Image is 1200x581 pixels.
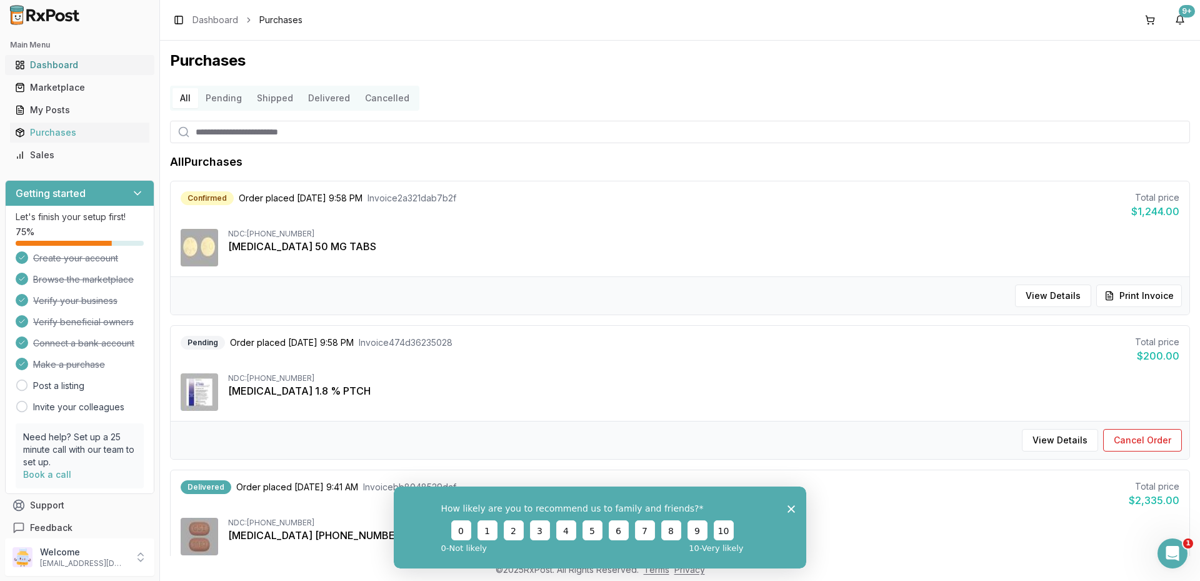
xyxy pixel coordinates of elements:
[40,558,127,568] p: [EMAIL_ADDRESS][DOMAIN_NAME]
[10,76,149,99] a: Marketplace
[10,99,149,121] a: My Posts
[5,494,154,517] button: Support
[15,149,144,161] div: Sales
[1015,285,1091,307] button: View Details
[259,14,302,26] span: Purchases
[359,336,452,349] span: Invoice 474d36235028
[1022,429,1098,452] button: View Details
[644,564,669,575] a: Terms
[1129,480,1179,493] div: Total price
[33,337,134,350] span: Connect a bank account
[228,518,1179,528] div: NDC: [PHONE_NUMBER]
[228,383,1179,398] div: [MEDICAL_DATA] 1.8 % PTCH
[15,126,144,139] div: Purchases
[228,229,1179,239] div: NDC: [PHONE_NUMBER]
[181,229,218,266] img: Tivicay 50 MG TABS
[228,239,1179,254] div: [MEDICAL_DATA] 50 MG TABS
[1183,538,1193,548] span: 1
[23,431,136,468] p: Need help? Set up a 25 minute call with our team to set up.
[172,88,198,108] button: All
[674,564,705,575] a: Privacy
[228,528,1179,543] div: [MEDICAL_DATA] [PHONE_NUMBER] MG TABS
[198,88,249,108] button: Pending
[1131,204,1179,219] div: $1,244.00
[236,481,358,493] span: Order placed [DATE] 9:41 AM
[170,153,242,171] h1: All Purchases
[192,14,238,26] a: Dashboard
[33,380,84,392] a: Post a listing
[15,104,144,116] div: My Posts
[5,145,154,165] button: Sales
[5,517,154,539] button: Feedback
[363,481,456,493] span: Invoice bb8048529daf
[33,273,134,286] span: Browse the marketplace
[5,78,154,98] button: Marketplace
[301,88,357,108] button: Delivered
[30,522,72,534] span: Feedback
[357,88,417,108] button: Cancelled
[181,480,231,494] div: Delivered
[394,487,806,568] iframe: Survey from RxPost
[1179,5,1195,18] div: 9+
[367,192,456,205] span: Invoice 2a321dab7b2f
[1170,10,1190,30] button: 9+
[33,358,105,371] span: Make a purchase
[192,14,302,26] nav: breadcrumb
[5,123,154,143] button: Purchases
[1135,348,1179,363] div: $200.00
[10,40,149,50] h2: Main Menu
[33,295,117,307] span: Verify your business
[181,373,218,411] img: ZTlido 1.8 % PTCH
[249,88,301,108] button: Shipped
[23,469,71,480] a: Book a call
[1103,429,1182,452] button: Cancel Order
[239,192,362,205] span: Order placed [DATE] 9:58 PM
[170,51,1190,71] h1: Purchases
[10,144,149,166] a: Sales
[10,121,149,144] a: Purchases
[40,546,127,558] p: Welcome
[10,54,149,76] a: Dashboard
[12,547,32,567] img: User avatar
[16,211,144,223] p: Let's finish your setup first!
[1096,285,1182,307] button: Print Invoice
[15,81,144,94] div: Marketplace
[5,5,85,25] img: RxPost Logo
[33,401,124,413] a: Invite your colleagues
[15,59,144,71] div: Dashboard
[33,316,134,328] span: Verify beneficial owners
[16,226,34,238] span: 75 %
[1157,538,1187,568] iframe: Intercom live chat
[1135,336,1179,348] div: Total price
[16,186,86,201] h3: Getting started
[1131,191,1179,204] div: Total price
[230,336,354,349] span: Order placed [DATE] 9:58 PM
[33,252,118,265] span: Create your account
[5,100,154,120] button: My Posts
[181,191,234,205] div: Confirmed
[228,373,1179,383] div: NDC: [PHONE_NUMBER]
[1129,493,1179,508] div: $2,335.00
[181,336,225,350] div: Pending
[181,518,218,555] img: Biktarvy 50-200-25 MG TABS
